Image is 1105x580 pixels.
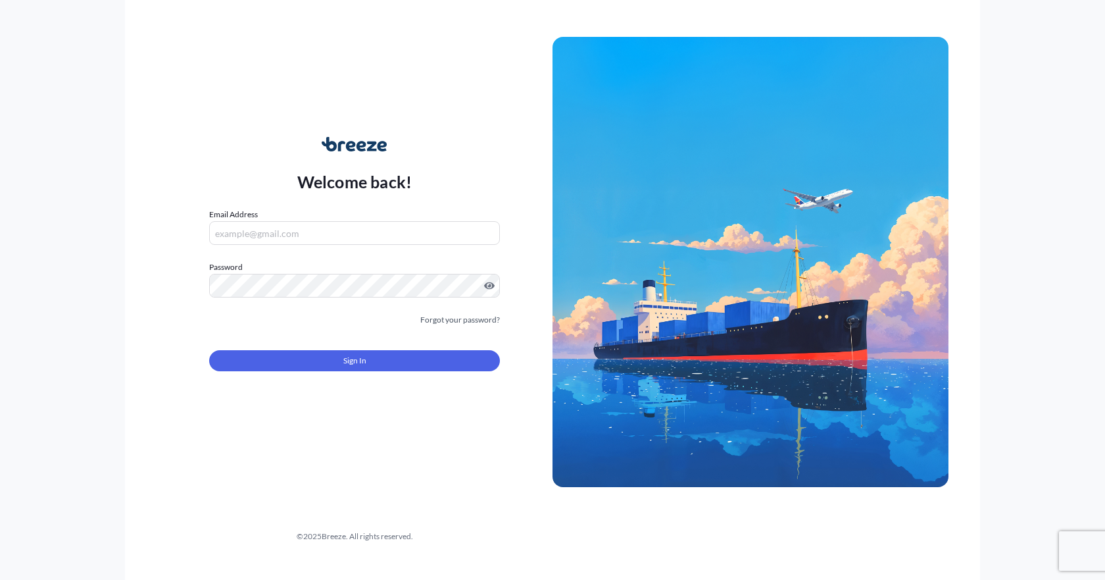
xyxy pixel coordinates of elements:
[343,354,366,367] span: Sign In
[297,171,412,192] p: Welcome back!
[209,261,500,274] label: Password
[209,208,258,221] label: Email Address
[157,530,552,543] div: © 2025 Breeze. All rights reserved.
[552,37,948,487] img: Ship illustration
[420,313,500,327] a: Forgot your password?
[209,221,500,245] input: example@gmail.com
[484,280,495,291] button: Show password
[209,350,500,371] button: Sign In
